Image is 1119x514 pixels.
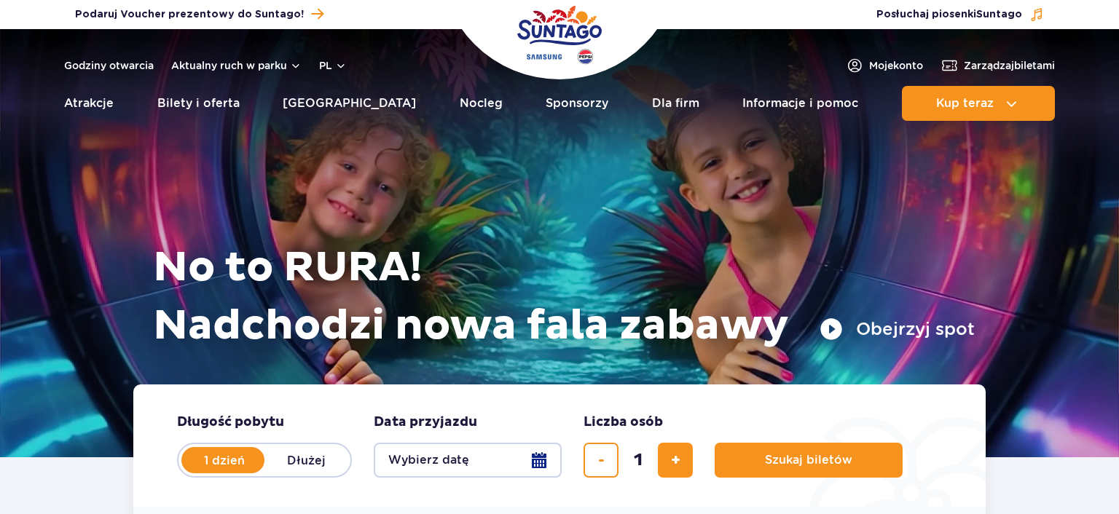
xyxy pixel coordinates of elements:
[157,86,240,121] a: Bilety i oferta
[658,443,693,478] button: dodaj bilet
[64,86,114,121] a: Atrakcje
[715,443,903,478] button: Szukaj biletów
[742,86,858,121] a: Informacje i pomoc
[153,239,975,355] h1: No to RURA! Nadchodzi nowa fala zabawy
[652,86,699,121] a: Dla firm
[876,7,1044,22] button: Posłuchaj piosenkiSuntago
[64,58,154,73] a: Godziny otwarcia
[319,58,347,73] button: pl
[177,414,284,431] span: Długość pobytu
[283,86,416,121] a: [GEOGRAPHIC_DATA]
[133,384,986,507] form: Planowanie wizyty w Park of Poland
[75,7,304,22] span: Podaruj Voucher prezentowy do Suntago!
[936,97,994,110] span: Kup teraz
[964,58,1055,73] span: Zarządzaj biletami
[584,414,663,431] span: Liczba osób
[876,7,1022,22] span: Posłuchaj piosenki
[264,445,348,475] label: Dłużej
[846,57,923,74] a: Mojekonto
[171,60,302,71] button: Aktualny ruch w parku
[941,57,1055,74] a: Zarządzajbiletami
[183,445,266,475] label: 1 dzień
[374,443,562,478] button: Wybierz datę
[460,86,503,121] a: Nocleg
[621,443,656,478] input: liczba biletów
[820,317,975,341] button: Obejrzyj spot
[75,4,323,24] a: Podaruj Voucher prezentowy do Suntago!
[869,58,923,73] span: Moje konto
[546,86,608,121] a: Sponsorzy
[902,86,1055,121] button: Kup teraz
[584,443,619,478] button: usuń bilet
[976,9,1022,20] span: Suntago
[765,454,852,467] span: Szukaj biletów
[374,414,477,431] span: Data przyjazdu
